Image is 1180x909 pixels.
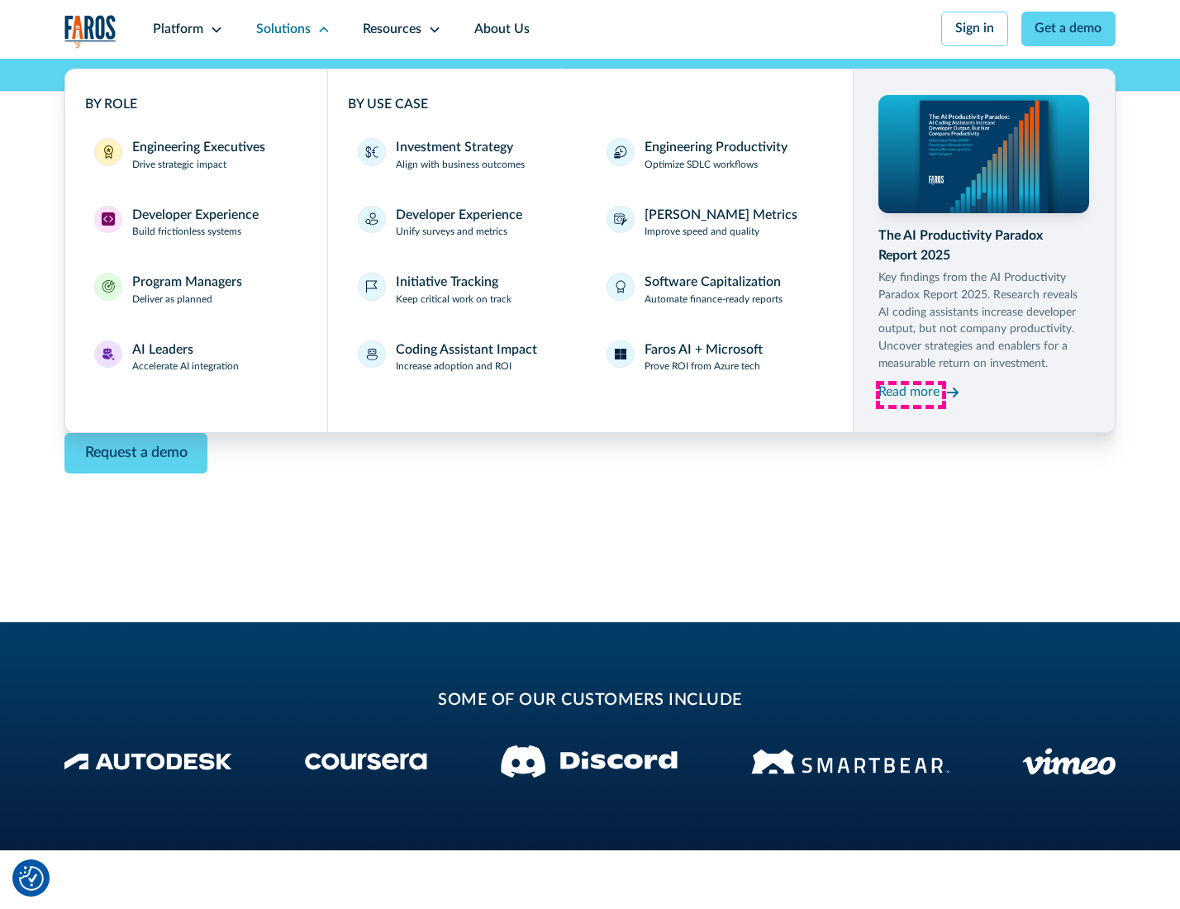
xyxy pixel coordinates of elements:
div: Coding Assistant Impact [396,340,537,360]
div: Solutions [256,20,311,40]
a: The AI Productivity Paradox Report 2025Key findings from the AI Productivity Paradox Report 2025.... [878,95,1088,405]
img: Vimeo logo [1022,748,1116,775]
img: Coursera Logo [305,753,427,770]
div: BY USE CASE [348,95,833,115]
p: Drive strategic impact [132,158,226,173]
div: The AI Productivity Paradox Report 2025 [878,226,1088,266]
a: Developer ExperienceUnify surveys and metrics [348,196,583,250]
img: Program Managers [102,280,115,293]
img: Discord logo [501,745,678,778]
p: Improve speed and quality [645,225,759,240]
p: Align with business outcomes [396,158,525,173]
div: Developer Experience [396,206,522,226]
a: Initiative TrackingKeep critical work on track [348,263,583,317]
a: Software CapitalizationAutomate finance-ready reports [597,263,832,317]
div: Read more [878,383,940,402]
button: Cookie Settings [19,866,44,891]
a: AI LeadersAI LeadersAccelerate AI integration [85,331,308,385]
a: Get a demo [1021,12,1116,46]
div: Initiative Tracking [396,273,498,293]
p: Unify surveys and metrics [396,225,507,240]
img: Smartbear Logo [751,746,949,777]
a: Investment StrategyAlign with business outcomes [348,128,583,183]
img: Autodesk Logo [64,753,232,770]
img: Revisit consent button [19,866,44,891]
img: Developer Experience [102,212,115,226]
div: Platform [153,20,203,40]
div: Developer Experience [132,206,259,226]
div: Engineering Executives [132,138,265,158]
p: Key findings from the AI Productivity Paradox Report 2025. Research reveals AI coding assistants ... [878,269,1088,373]
p: Optimize SDLC workflows [645,158,758,173]
div: BY ROLE [85,95,308,115]
a: Contact Modal [64,433,208,474]
div: Engineering Productivity [645,138,787,158]
a: Faros AI + MicrosoftProve ROI from Azure tech [597,331,832,385]
a: Coding Assistant ImpactIncrease adoption and ROI [348,331,583,385]
p: Deliver as planned [132,293,212,307]
div: Program Managers [132,273,242,293]
img: Engineering Executives [102,145,115,159]
a: Engineering ExecutivesEngineering ExecutivesDrive strategic impact [85,128,308,183]
a: Developer ExperienceDeveloper ExperienceBuild frictionless systems [85,196,308,250]
a: home [64,15,117,49]
h2: some of our customers include [196,688,984,713]
p: Increase adoption and ROI [396,359,511,374]
a: Engineering ProductivityOptimize SDLC workflows [597,128,832,183]
div: Investment Strategy [396,138,513,158]
div: Software Capitalization [645,273,781,293]
a: [PERSON_NAME] MetricsImprove speed and quality [597,196,832,250]
p: Build frictionless systems [132,225,241,240]
p: Automate finance-ready reports [645,293,783,307]
div: Resources [363,20,421,40]
p: Prove ROI from Azure tech [645,359,760,374]
div: AI Leaders [132,340,193,360]
p: Accelerate AI integration [132,359,239,374]
img: Logo of the analytics and reporting company Faros. [64,15,117,49]
div: [PERSON_NAME] Metrics [645,206,797,226]
a: Sign in [941,12,1008,46]
a: Program ManagersProgram ManagersDeliver as planned [85,263,308,317]
p: Keep critical work on track [396,293,511,307]
img: AI Leaders [102,348,115,361]
nav: Solutions [64,59,1116,433]
div: Faros AI + Microsoft [645,340,763,360]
